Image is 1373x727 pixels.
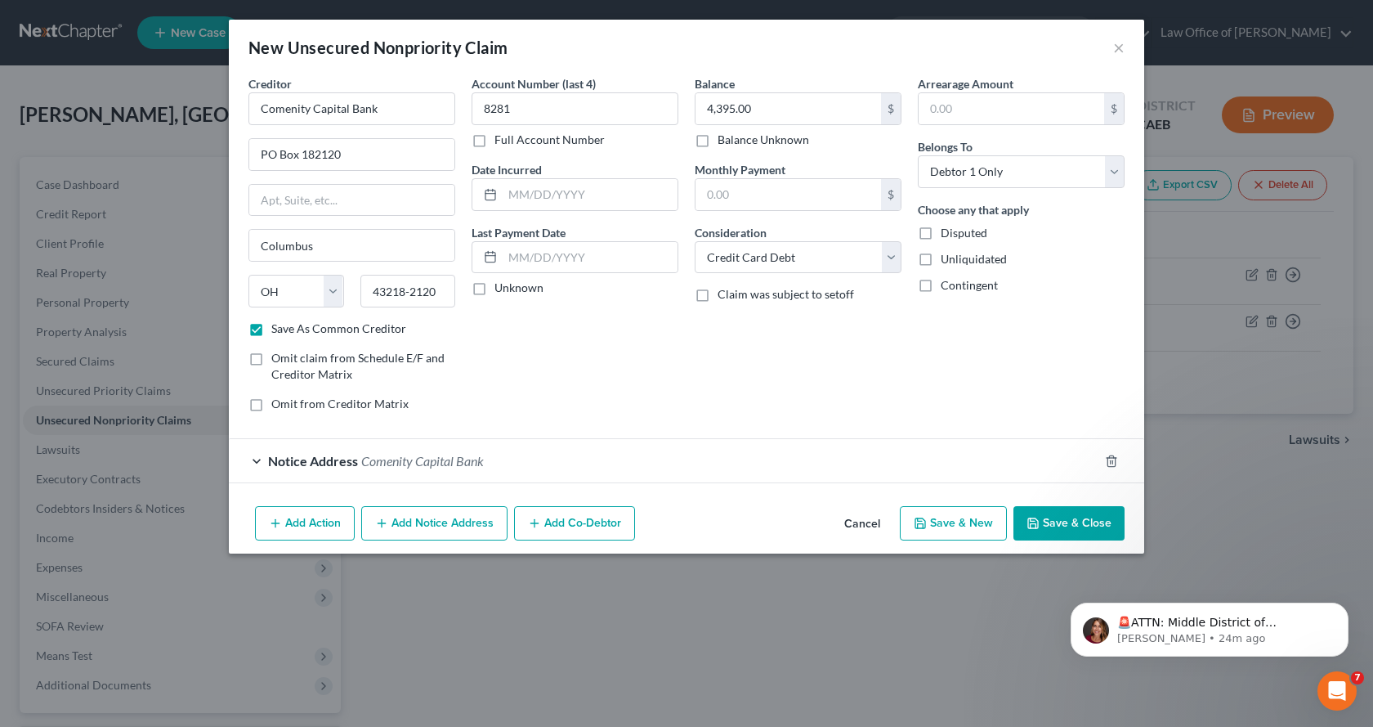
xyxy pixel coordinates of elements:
label: Monthly Payment [695,161,785,178]
span: Belongs To [918,140,973,154]
label: Save As Common Creditor [271,321,406,337]
span: Comenity Capital Bank [361,453,484,469]
span: Notice Address [268,453,358,469]
label: Arrearage Amount [918,75,1013,92]
input: Enter zip... [360,275,456,307]
button: Add Co-Debtor [514,506,635,541]
input: 0.00 [695,93,881,124]
label: Full Account Number [494,132,605,148]
button: × [1113,38,1125,57]
input: Enter address... [249,139,454,170]
button: Save & New [900,506,1007,541]
label: Unknown [494,280,543,296]
label: Consideration [695,224,767,241]
button: Save & Close [1013,506,1125,541]
input: Enter city... [249,230,454,261]
div: New Unsecured Nonpriority Claim [248,36,508,59]
div: $ [881,93,901,124]
label: Last Payment Date [472,224,566,241]
label: Choose any that apply [918,201,1029,218]
span: Contingent [941,278,998,292]
input: 0.00 [919,93,1104,124]
input: XXXX [472,92,678,125]
label: Date Incurred [472,161,542,178]
span: Unliquidated [941,252,1007,266]
label: Balance [695,75,735,92]
span: Disputed [941,226,987,240]
input: Apt, Suite, etc... [249,185,454,216]
label: Balance Unknown [718,132,809,148]
span: 7 [1351,671,1364,684]
button: Add Action [255,506,355,541]
input: Search creditor by name... [248,92,455,125]
div: $ [1104,93,1124,124]
div: $ [881,179,901,210]
span: Claim was subject to setoff [718,287,854,301]
button: Add Notice Address [361,506,508,541]
input: MM/DD/YYYY [503,242,678,273]
span: Creditor [248,77,292,91]
button: Cancel [831,508,893,541]
input: 0.00 [695,179,881,210]
iframe: Intercom notifications message [1046,568,1373,683]
input: MM/DD/YYYY [503,179,678,210]
iframe: Intercom live chat [1317,671,1357,711]
span: Omit claim from Schedule E/F and Creditor Matrix [271,351,445,381]
span: Omit from Creditor Matrix [271,397,409,411]
label: Account Number (last 4) [472,75,596,92]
